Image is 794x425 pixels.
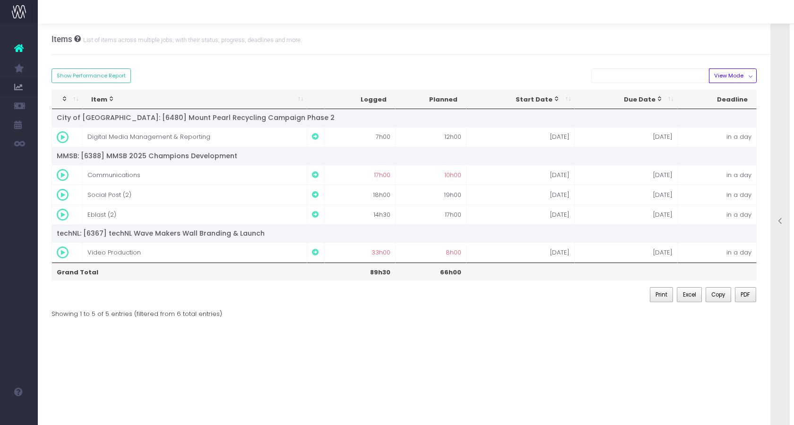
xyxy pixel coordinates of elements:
[83,165,308,185] td: Communications
[52,34,72,44] span: Items
[444,170,461,180] span: 10h00
[52,147,757,165] td: MMSB: [6388] MMSB 2025 Champions Development
[709,68,757,83] button: View Mode
[683,290,696,299] span: Excel
[91,95,293,104] div: Item
[686,95,748,104] div: Deadline
[466,242,575,262] td: [DATE]
[575,127,677,147] td: [DATE]
[404,95,457,104] div: Planned
[466,127,575,147] td: [DATE]
[83,242,308,262] td: Video Production
[325,204,396,224] td: 14h30
[325,127,396,147] td: 7h00
[52,68,131,83] button: Show Performance Report
[396,127,466,147] td: 12h00
[678,204,757,224] td: in a day
[678,165,757,185] td: in a day
[52,263,308,280] th: Grand Total
[81,34,302,44] small: List of items across multiple jobs, with their status, progress, deadlines and more.
[466,204,575,224] td: [DATE]
[83,127,308,147] td: Digital Media Management & Reporting
[466,90,575,110] th: Start Date: activate to sort column ascending
[396,263,466,280] th: 66h00
[735,287,756,302] button: PDF
[575,185,677,204] td: [DATE]
[656,290,667,299] span: Print
[466,165,575,185] td: [DATE]
[325,90,396,110] th: Logged
[678,127,757,147] td: in a day
[52,304,222,318] div: Showing 1 to 5 of 5 entries (filtered from 6 total entries)
[475,95,560,104] div: Start Date
[678,90,757,110] th: Deadline
[583,95,663,104] div: Due Date
[52,224,757,242] td: techNL: [6367] techNL Wave Makers Wall Branding & Launch
[396,204,466,224] td: 17h00
[741,290,750,299] span: PDF
[12,406,26,420] img: images/default_profile_image.png
[52,90,83,110] th: : activate to sort column ascending
[371,248,390,257] span: 33h00
[83,204,308,224] td: Eblast (2)
[83,90,308,110] th: Item: activate to sort column ascending
[575,242,677,262] td: [DATE]
[396,185,466,204] td: 19h00
[677,287,702,302] button: Excel
[466,185,575,204] td: [DATE]
[650,287,673,302] button: Print
[333,95,387,104] div: Logged
[374,170,390,180] span: 17h00
[83,185,308,204] td: Social Post (2)
[52,109,757,127] td: City of [GEOGRAPHIC_DATA]: [6480] Mount Pearl Recycling Campaign Phase 2
[446,248,461,257] span: 8h00
[325,185,396,204] td: 18h00
[575,165,677,185] td: [DATE]
[575,90,677,110] th: Due Date: activate to sort column ascending
[325,263,396,280] th: 89h30
[706,287,731,302] button: Copy
[396,90,466,110] th: Planned
[575,204,677,224] td: [DATE]
[678,242,757,262] td: in a day
[678,185,757,204] td: in a day
[711,290,725,299] span: Copy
